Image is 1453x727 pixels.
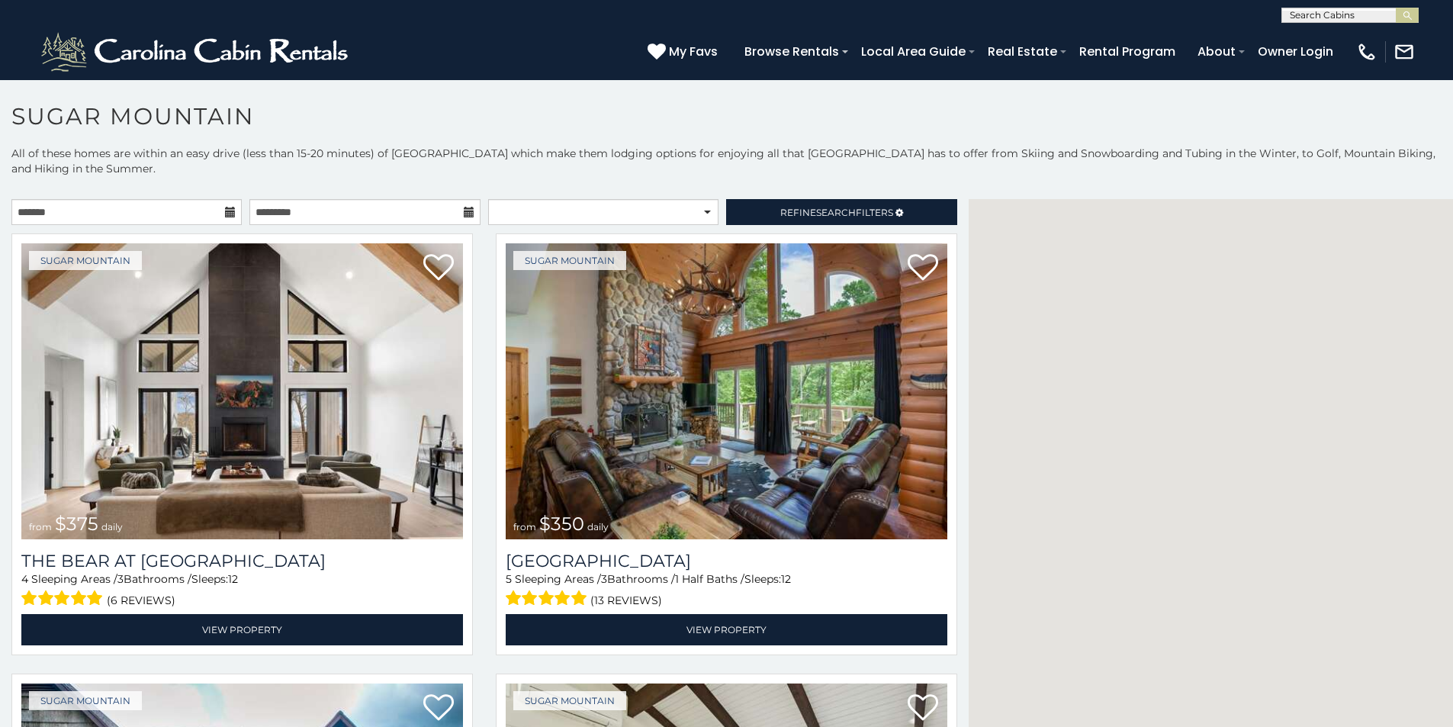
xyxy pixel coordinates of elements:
span: daily [101,521,123,532]
span: (6 reviews) [107,590,175,610]
a: Sugar Mountain [29,691,142,710]
h3: The Bear At Sugar Mountain [21,551,463,571]
img: Grouse Moor Lodge [506,243,947,539]
span: from [513,521,536,532]
a: Add to favorites [423,253,454,285]
span: (13 reviews) [590,590,662,610]
a: [GEOGRAPHIC_DATA] [506,551,947,571]
span: Refine Filters [780,207,893,218]
span: 3 [601,572,607,586]
span: 5 [506,572,512,586]
a: Add to favorites [908,693,938,725]
span: 12 [781,572,791,586]
span: Search [816,207,856,218]
span: My Favs [669,42,718,61]
a: Owner Login [1250,38,1341,65]
a: RefineSearchFilters [726,199,956,225]
a: Sugar Mountain [29,251,142,270]
a: View Property [506,614,947,645]
a: Sugar Mountain [513,691,626,710]
a: Rental Program [1072,38,1183,65]
a: Browse Rentals [737,38,847,65]
span: 12 [228,572,238,586]
img: The Bear At Sugar Mountain [21,243,463,539]
a: About [1190,38,1243,65]
img: phone-regular-white.png [1356,41,1377,63]
a: Sugar Mountain [513,251,626,270]
div: Sleeping Areas / Bathrooms / Sleeps: [506,571,947,610]
span: from [29,521,52,532]
img: mail-regular-white.png [1394,41,1415,63]
a: View Property [21,614,463,645]
span: $350 [539,513,584,535]
span: daily [587,521,609,532]
span: 3 [117,572,124,586]
img: White-1-2.png [38,29,355,75]
a: Add to favorites [908,253,938,285]
div: Sleeping Areas / Bathrooms / Sleeps: [21,571,463,610]
span: 4 [21,572,28,586]
a: My Favs [648,42,722,62]
a: Local Area Guide [853,38,973,65]
span: 1 Half Baths / [675,572,744,586]
h3: Grouse Moor Lodge [506,551,947,571]
a: The Bear At [GEOGRAPHIC_DATA] [21,551,463,571]
a: Grouse Moor Lodge from $350 daily [506,243,947,539]
span: $375 [55,513,98,535]
a: The Bear At Sugar Mountain from $375 daily [21,243,463,539]
a: Add to favorites [423,693,454,725]
a: Real Estate [980,38,1065,65]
